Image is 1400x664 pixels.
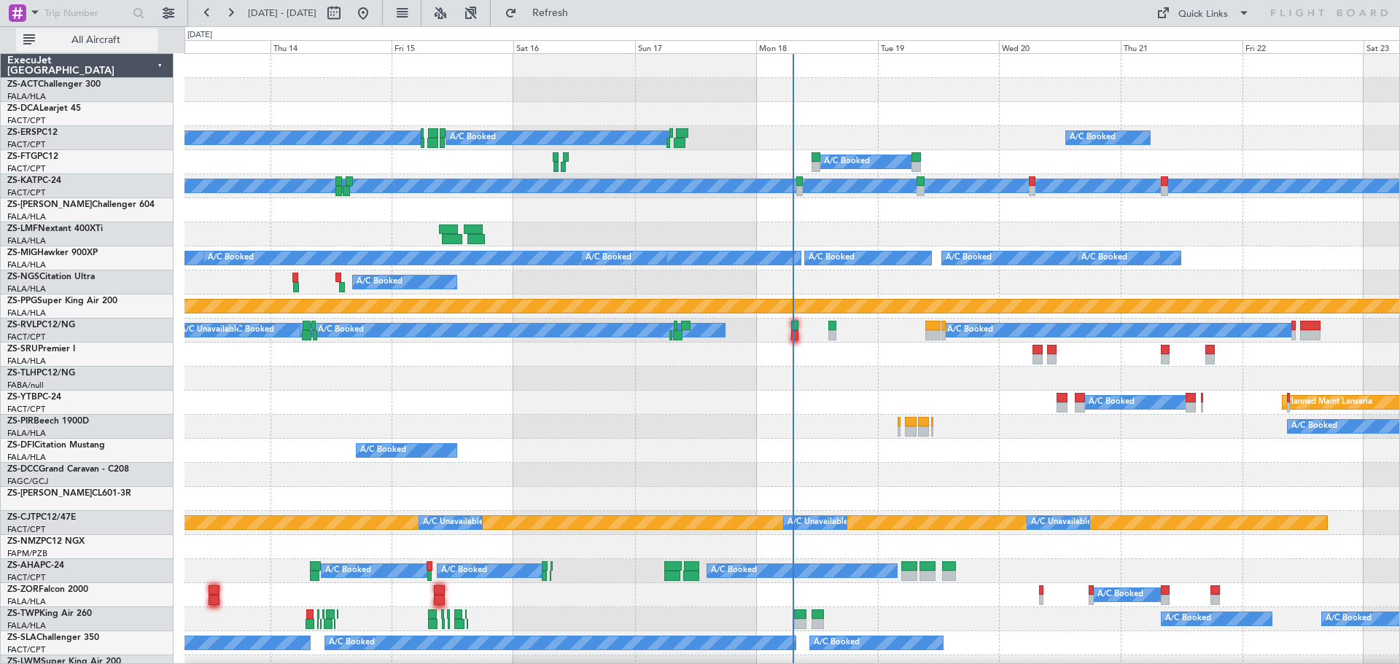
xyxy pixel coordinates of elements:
a: ZS-SRUPremier I [7,345,75,354]
a: FACT/CPT [7,332,45,343]
span: All Aircraft [38,35,154,45]
div: A/C Booked [329,632,375,654]
div: A/C Booked [360,440,406,461]
a: FALA/HLA [7,91,46,102]
a: ZS-CJTPC12/47E [7,513,76,522]
span: ZS-ZOR [7,585,39,594]
a: FACT/CPT [7,404,45,415]
a: ZS-LMFNextant 400XTi [7,224,103,233]
span: ZS-RVL [7,321,36,329]
span: ZS-DCA [7,104,39,113]
div: A/C Booked [357,271,402,293]
span: ZS-LMF [7,224,38,233]
div: A/C Booked [809,247,855,269]
a: FALA/HLA [7,452,46,463]
div: Tue 19 [878,40,1000,53]
div: A/C Booked [228,319,274,341]
a: ZS-TLHPC12/NG [7,369,75,378]
a: ZS-DFICitation Mustang [7,441,105,450]
button: Refresh [498,1,586,25]
a: ZS-PIRBeech 1900D [7,417,89,426]
span: ZS-YTB [7,393,37,402]
a: ZS-ERSPC12 [7,128,58,137]
span: ZS-ERS [7,128,36,137]
div: Sun 17 [635,40,757,53]
div: A/C Booked [208,247,254,269]
span: ZS-KAT [7,176,37,185]
div: Quick Links [1178,7,1228,22]
a: ZS-MIGHawker 900XP [7,249,98,257]
div: Fri 22 [1242,40,1364,53]
span: Refresh [520,8,581,18]
a: ZS-DCCGrand Caravan - C208 [7,465,129,474]
a: FALA/HLA [7,235,46,246]
a: FAPM/PZB [7,548,47,559]
a: ZS-[PERSON_NAME]CL601-3R [7,489,131,498]
a: FACT/CPT [7,524,45,535]
div: A/C Booked [711,560,757,582]
span: ZS-DCC [7,465,39,474]
div: Wed 20 [999,40,1121,53]
div: A/C Booked [1326,608,1372,630]
div: A/C Unavailable [423,512,483,534]
span: ZS-ACT [7,80,38,89]
a: FALA/HLA [7,211,46,222]
div: A/C Booked [1097,584,1143,606]
a: FACT/CPT [7,115,45,126]
a: ZS-NGSCitation Ultra [7,273,95,281]
span: ZS-NGS [7,273,39,281]
div: A/C Booked [441,560,487,582]
div: A/C Unavailable [787,512,848,534]
span: ZS-SRU [7,345,38,354]
div: Sat 16 [513,40,635,53]
a: ZS-DCALearjet 45 [7,104,81,113]
div: A/C Booked [1165,608,1211,630]
span: ZS-CJT [7,513,36,522]
a: FALA/HLA [7,284,46,294]
span: ZS-DFI [7,441,34,450]
a: FALA/HLA [7,308,46,319]
a: ZS-ACTChallenger 300 [7,80,101,89]
span: ZS-PIR [7,417,34,426]
a: FALA/HLA [7,428,46,439]
a: ZS-FTGPC12 [7,152,58,161]
div: Mon 18 [756,40,878,53]
span: ZS-PPG [7,297,37,305]
div: A/C Booked [318,319,364,341]
a: FACT/CPT [7,572,45,583]
div: A/C Booked [1089,391,1135,413]
span: ZS-FTG [7,152,37,161]
a: FALA/HLA [7,259,46,270]
div: A/C Unavailable [1031,512,1092,534]
div: Planned Maint Lanseria [1286,391,1372,413]
span: ZS-AHA [7,561,40,570]
div: A/C Booked [1291,415,1337,437]
a: ZS-NMZPC12 NGX [7,537,85,546]
button: Quick Links [1149,1,1257,25]
a: FACT/CPT [7,139,45,150]
div: Fri 15 [392,40,513,53]
span: ZS-[PERSON_NAME] [7,200,92,209]
span: ZS-TLH [7,369,36,378]
a: FALA/HLA [7,620,46,631]
span: ZS-SLA [7,633,36,642]
button: All Aircraft [16,28,158,52]
span: ZS-[PERSON_NAME] [7,489,92,498]
a: FACT/CPT [7,187,45,198]
input: Trip Number [44,2,128,24]
a: ZS-RVLPC12/NG [7,321,75,329]
a: FACT/CPT [7,644,45,655]
div: A/C Unavailable [180,319,241,341]
a: FACT/CPT [7,163,45,174]
a: FAGC/GCJ [7,476,48,487]
a: ZS-KATPC-24 [7,176,61,185]
a: ZS-YTBPC-24 [7,393,61,402]
a: ZS-[PERSON_NAME]Challenger 604 [7,200,155,209]
span: ZS-MIG [7,249,37,257]
div: A/C Booked [586,247,631,269]
a: FALA/HLA [7,596,46,607]
div: A/C Booked [1081,247,1127,269]
a: ZS-ZORFalcon 2000 [7,585,88,594]
a: ZS-AHAPC-24 [7,561,64,570]
a: ZS-SLAChallenger 350 [7,633,99,642]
